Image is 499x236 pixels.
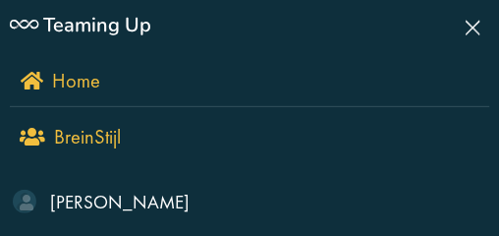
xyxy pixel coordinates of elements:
[50,190,190,214] span: [PERSON_NAME]
[10,56,490,107] a: Home
[53,179,83,205] span: Info
[43,10,151,36] span: Teaming Up
[52,68,100,93] span: Home
[54,124,121,149] span: BreinStijl
[10,112,490,162] a: BreinStijl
